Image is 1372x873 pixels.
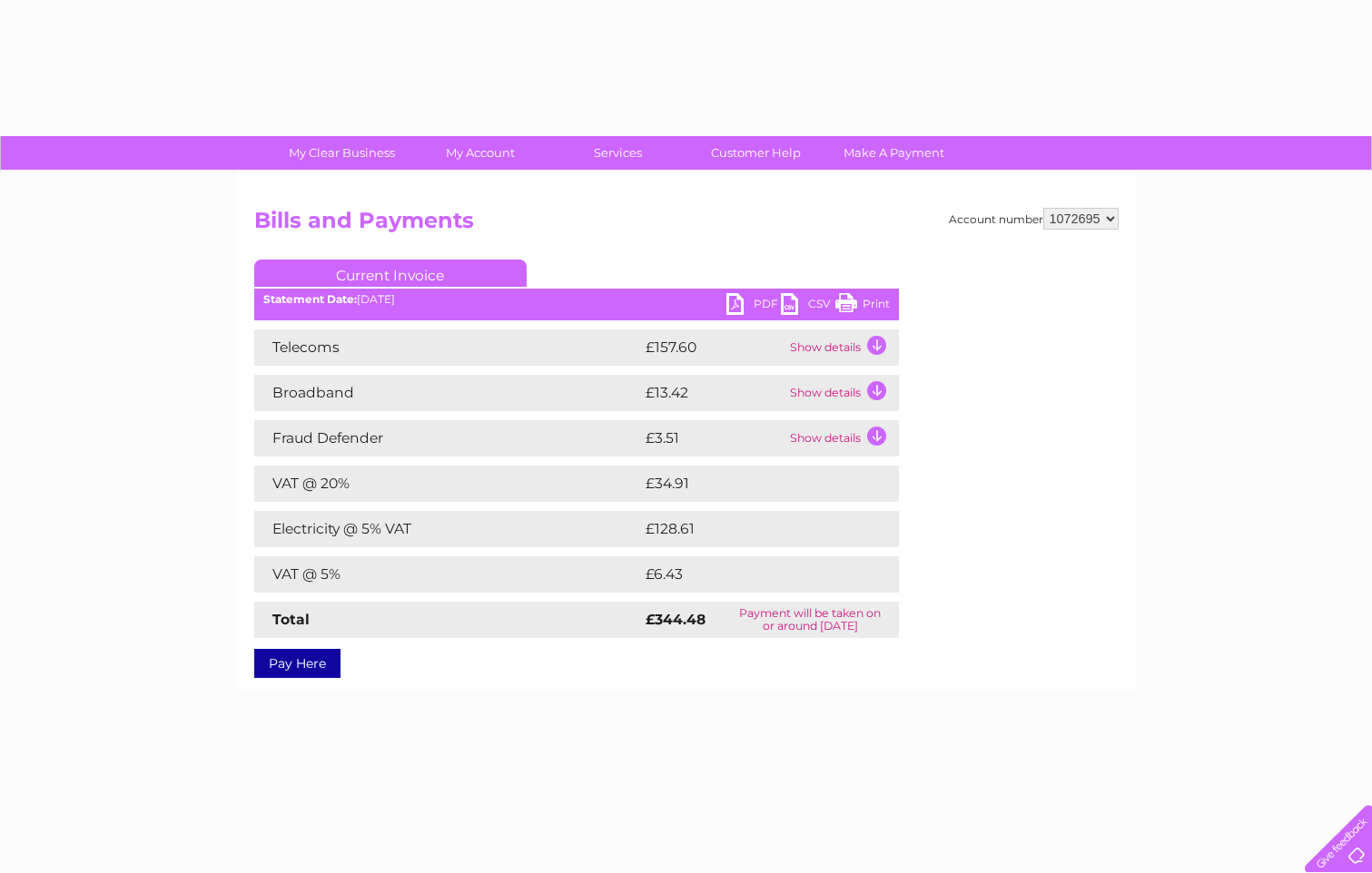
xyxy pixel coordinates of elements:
a: PDF [726,293,781,319]
td: Fraud Defender [254,420,641,456]
a: My Clear Business [267,136,417,170]
td: £157.60 [641,329,785,366]
td: Electricity @ 5% VAT [254,511,641,547]
strong: £344.48 [646,611,706,628]
td: £13.42 [641,375,785,411]
td: Telecoms [254,329,641,366]
td: £128.61 [641,511,864,547]
td: Show details [785,375,899,411]
td: £34.91 [641,466,861,502]
div: [DATE] [254,293,899,306]
a: CSV [781,293,835,319]
strong: Total [272,611,310,628]
a: Current Invoice [254,260,527,287]
td: £6.43 [641,556,856,593]
a: Pay Here [254,649,341,678]
b: Statement Date: [263,292,357,306]
a: Services [543,136,693,170]
td: VAT @ 5% [254,556,641,593]
td: Broadband [254,375,641,411]
td: £3.51 [641,420,785,456]
td: Payment will be taken on or around [DATE] [722,602,899,638]
td: Show details [785,329,899,366]
td: Show details [785,420,899,456]
h2: Bills and Payments [254,208,1119,242]
a: Make A Payment [819,136,969,170]
td: VAT @ 20% [254,466,641,502]
a: My Account [405,136,555,170]
a: Print [835,293,890,319]
a: Customer Help [681,136,831,170]
div: Account number [949,208,1119,230]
